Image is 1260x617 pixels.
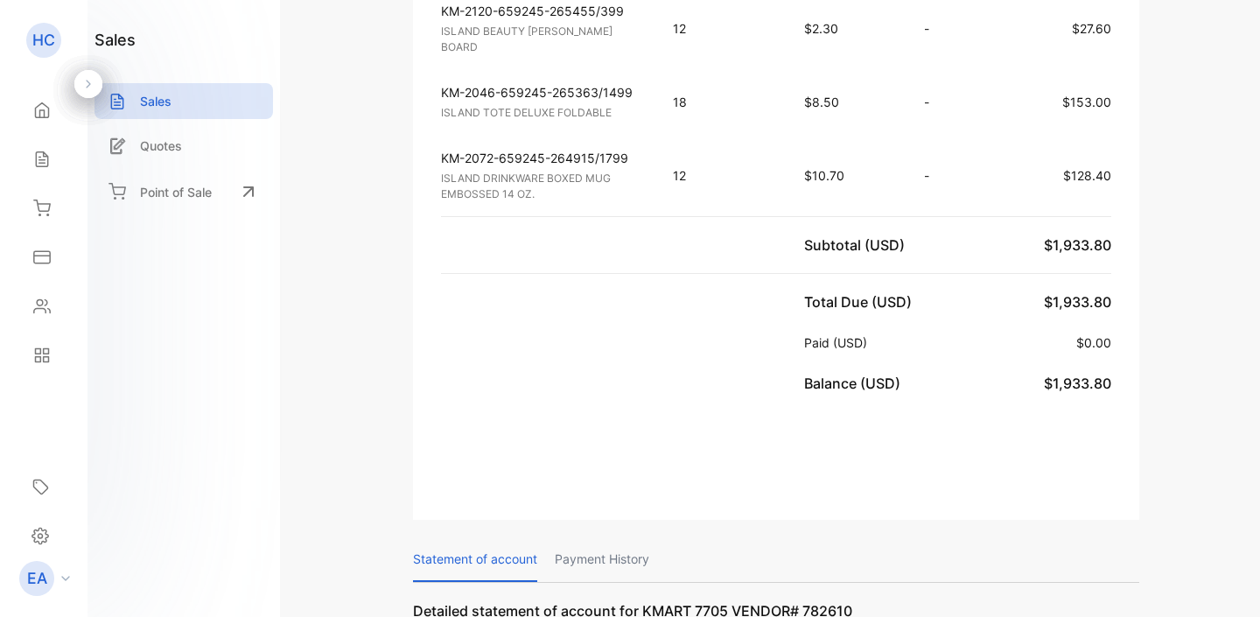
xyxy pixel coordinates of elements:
[441,171,641,202] p: ISLAND DRINKWARE BOXED MUG EMBOSSED 14 OZ.
[804,21,838,36] span: $2.30
[924,19,976,38] p: -
[1076,335,1111,350] span: $0.00
[94,28,136,52] h1: sales
[441,83,641,102] p: KM-2046-659245-265363/1499
[555,537,649,582] p: Payment History
[140,183,212,201] p: Point of Sale
[804,291,919,312] p: Total Due (USD)
[413,537,537,582] p: Statement of account
[804,168,844,183] span: $10.70
[27,567,47,590] p: EA
[1063,168,1111,183] span: $128.40
[14,7,66,60] button: Open LiveChat chat widget
[94,172,273,211] a: Point of Sale
[924,166,976,185] p: -
[140,92,171,110] p: Sales
[1062,95,1111,109] span: $153.00
[1044,236,1111,254] span: $1,933.80
[94,83,273,119] a: Sales
[673,19,770,38] p: 12
[924,93,976,111] p: -
[94,128,273,164] a: Quotes
[441,149,641,167] p: KM-2072-659245-264915/1799
[804,95,839,109] span: $8.50
[1044,375,1111,392] span: $1,933.80
[804,235,912,256] p: Subtotal (USD)
[441,24,641,55] p: ISLAND BEAUTY [PERSON_NAME] BOARD
[32,29,55,52] p: HC
[1072,21,1111,36] span: $27.60
[673,166,770,185] p: 12
[804,333,874,352] p: Paid (USD)
[1044,293,1111,311] span: $1,933.80
[140,137,182,155] p: Quotes
[441,105,641,121] p: ISLAND TOTE DELUXE FOLDABLE
[673,93,770,111] p: 18
[804,373,907,394] p: Balance (USD)
[441,2,641,20] p: KM-2120-659245-265455/399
